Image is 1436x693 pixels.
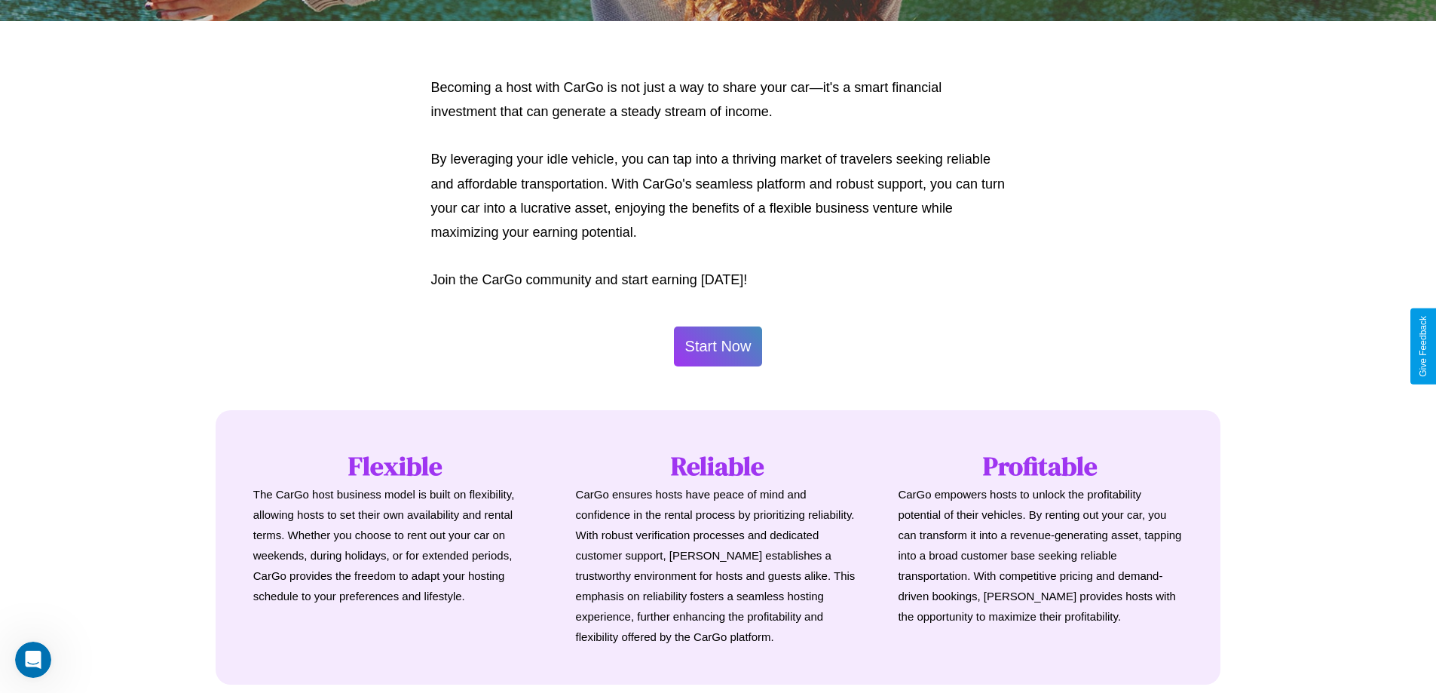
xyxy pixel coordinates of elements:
div: Give Feedback [1418,316,1428,377]
p: The CarGo host business model is built on flexibility, allowing hosts to set their own availabili... [253,484,538,606]
p: CarGo empowers hosts to unlock the profitability potential of their vehicles. By renting out your... [898,484,1183,627]
p: Join the CarGo community and start earning [DATE]! [431,268,1006,292]
h1: Profitable [898,448,1183,484]
h1: Flexible [253,448,538,484]
p: By leveraging your idle vehicle, you can tap into a thriving market of travelers seeking reliable... [431,147,1006,245]
p: Becoming a host with CarGo is not just a way to share your car—it's a smart financial investment ... [431,75,1006,124]
iframe: Intercom live chat [15,642,51,678]
h1: Reliable [576,448,861,484]
p: CarGo ensures hosts have peace of mind and confidence in the rental process by prioritizing relia... [576,484,861,647]
button: Start Now [674,327,763,366]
